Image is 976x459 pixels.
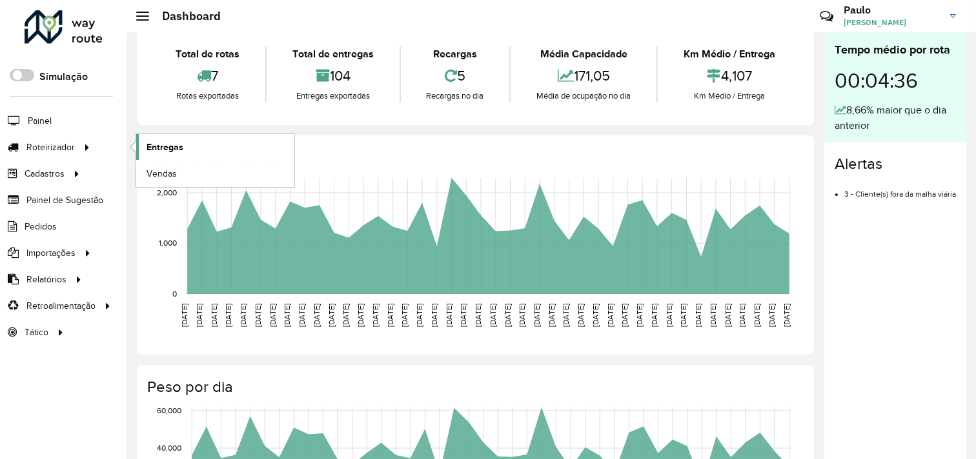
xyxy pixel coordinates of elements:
[518,304,526,327] text: [DATE]
[533,304,541,327] text: [DATE]
[606,304,615,327] text: [DATE]
[25,167,65,181] span: Cadastros
[327,304,336,327] text: [DATE]
[665,304,673,327] text: [DATE]
[724,304,732,327] text: [DATE]
[283,304,291,327] text: [DATE]
[474,304,482,327] text: [DATE]
[404,90,507,103] div: Recargas no dia
[835,155,956,173] h4: Alertas
[621,304,629,327] text: [DATE]
[195,304,203,327] text: [DATE]
[39,69,88,84] label: Simulação
[503,304,512,327] text: [DATE]
[147,167,177,181] span: Vendas
[254,304,262,327] text: [DATE]
[157,444,181,452] text: 40,000
[404,62,507,90] div: 5
[661,62,798,90] div: 4,107
[136,161,294,186] a: Vendas
[753,304,761,327] text: [DATE]
[835,59,956,103] div: 00:04:36
[28,114,52,128] span: Painel
[738,304,746,327] text: [DATE]
[371,304,380,327] text: [DATE]
[768,304,776,327] text: [DATE]
[312,304,321,327] text: [DATE]
[26,246,76,260] span: Importações
[514,90,653,103] div: Média de ocupação no dia
[147,141,183,154] span: Entregas
[270,62,396,90] div: 104
[694,304,702,327] text: [DATE]
[844,4,940,16] h3: Paulo
[386,304,394,327] text: [DATE]
[159,239,177,248] text: 1,000
[400,304,409,327] text: [DATE]
[576,304,585,327] text: [DATE]
[635,304,644,327] text: [DATE]
[26,273,66,286] span: Relatórios
[25,220,57,233] span: Pedidos
[489,304,497,327] text: [DATE]
[25,326,48,339] span: Tático
[445,304,453,327] text: [DATE]
[356,304,365,327] text: [DATE]
[661,46,798,62] div: Km Médio / Entrega
[709,304,717,327] text: [DATE]
[514,46,653,62] div: Média Capacidade
[149,9,221,23] h2: Dashboard
[180,304,188,327] text: [DATE]
[225,304,233,327] text: [DATE]
[172,289,177,298] text: 0
[650,304,658,327] text: [DATE]
[430,304,438,327] text: [DATE]
[136,134,294,160] a: Entregas
[844,179,956,200] li: 3 - Cliente(s) fora da malha viária
[210,304,218,327] text: [DATE]
[661,90,798,103] div: Km Médio / Entrega
[153,90,262,103] div: Rotas exportadas
[153,62,262,90] div: 7
[26,193,103,207] span: Painel de Sugestão
[835,103,956,133] div: 8,66% maior que o dia anterior
[153,46,262,62] div: Total de rotas
[341,304,350,327] text: [DATE]
[26,141,75,154] span: Roteirizador
[547,304,556,327] text: [DATE]
[157,406,181,415] text: 60,000
[147,378,801,396] h4: Peso por dia
[514,62,653,90] div: 171,05
[415,304,423,327] text: [DATE]
[404,46,507,62] div: Recargas
[269,304,277,327] text: [DATE]
[591,304,600,327] text: [DATE]
[835,41,956,59] div: Tempo médio por rota
[298,304,306,327] text: [DATE]
[26,299,96,313] span: Retroalimentação
[270,90,396,103] div: Entregas exportadas
[270,46,396,62] div: Total de entregas
[562,304,571,327] text: [DATE]
[147,148,801,167] h4: Capacidade por dia
[844,17,940,28] span: [PERSON_NAME]
[157,188,177,197] text: 2,000
[459,304,467,327] text: [DATE]
[782,304,791,327] text: [DATE]
[680,304,688,327] text: [DATE]
[813,3,840,30] a: Contato Rápido
[239,304,247,327] text: [DATE]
